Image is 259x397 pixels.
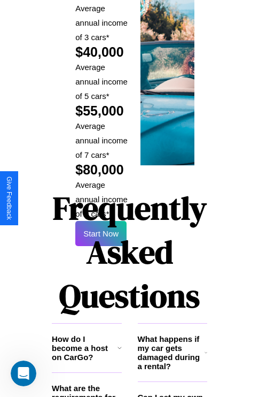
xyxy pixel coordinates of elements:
h3: What happens if my car gets damaged during a rental? [138,334,205,371]
p: Average annual income of 3 cars* [75,1,129,44]
p: Average annual income of 7 cars* [75,119,129,162]
h2: $40,000 [75,44,129,60]
h1: Frequently Asked Questions [52,181,207,323]
h2: $55,000 [75,103,129,119]
p: Average annual income of 5 cars* [75,60,129,103]
h3: How do I become a host on CarGo? [52,334,117,362]
p: Average annual income of 9 cars* [75,178,129,221]
div: Give Feedback [5,177,13,220]
h2: $80,000 [75,162,129,178]
button: Start Now [75,221,127,246]
iframe: Intercom live chat [11,361,36,386]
